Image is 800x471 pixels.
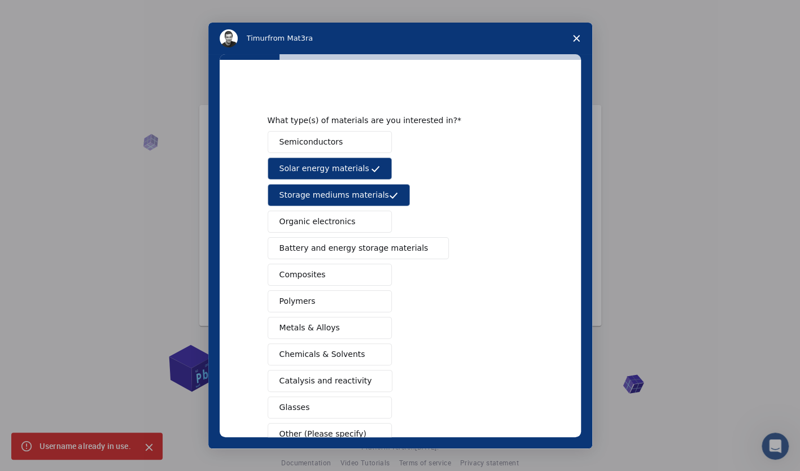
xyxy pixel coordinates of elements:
span: Battery and energy storage materials [279,242,429,254]
div: What type(s) of materials are you interested in? [268,115,516,125]
img: Profile image for Timur [220,29,238,47]
span: Timur [247,34,268,42]
span: Semiconductors [279,136,343,148]
span: Catalysis and reactivity [279,375,372,387]
button: Organic electronics [268,211,392,233]
button: Metals & Alloys [268,317,392,339]
span: Metals & Alloys [279,322,340,334]
span: Chemicals & Solvents [279,348,365,360]
span: Solar energy materials [279,163,369,175]
span: Composites [279,269,326,281]
button: Battery and energy storage materials [268,237,449,259]
span: Other (Please specify) [279,428,366,440]
span: Support [23,8,63,18]
span: Organic electronics [279,216,356,228]
button: Storage mediums materials [268,184,410,206]
span: Glasses [279,402,310,413]
button: Composites [268,264,392,286]
button: Glasses [268,396,392,418]
span: Polymers [279,295,316,307]
button: Catalysis and reactivity [268,370,393,392]
button: Solar energy materials [268,158,392,180]
button: Semiconductors [268,131,392,153]
span: from Mat3ra [268,34,313,42]
span: Storage mediums materials [279,189,389,201]
span: Close survey [561,23,592,54]
button: Other (Please specify) [268,423,392,445]
button: Polymers [268,290,392,312]
button: Chemicals & Solvents [268,343,392,365]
